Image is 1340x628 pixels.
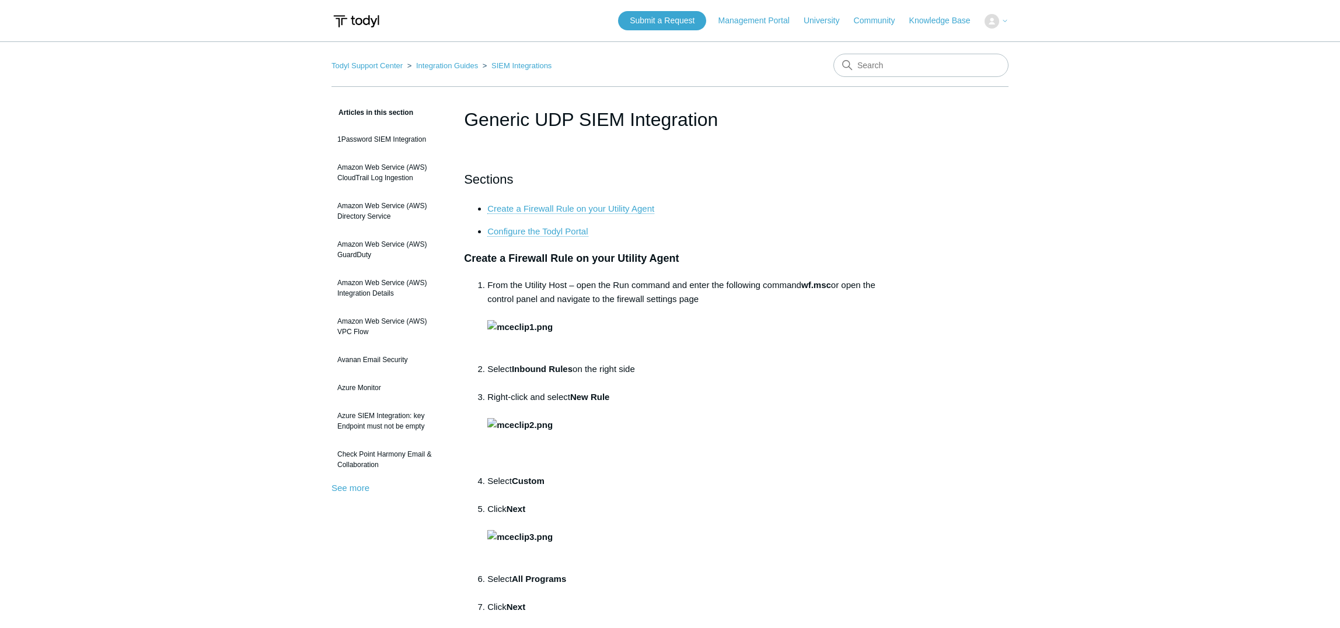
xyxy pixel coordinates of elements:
[487,504,553,542] strong: Next
[464,250,876,267] h3: Create a Firewall Rule on your Utility Agent
[331,128,446,150] a: 1Password SIEM Integration
[331,61,405,70] li: Todyl Support Center
[331,233,446,266] a: Amazon Web Service (AWS) GuardDuty
[331,377,446,399] a: Azure Monitor
[487,474,876,502] li: Select
[487,226,588,237] a: Configure the Todyl Portal
[331,10,381,32] img: Todyl Support Center Help Center home page
[491,61,552,70] a: SIEM Integrations
[331,61,403,70] a: Todyl Support Center
[331,443,446,476] a: Check Point Harmony Email & Collaboration
[801,280,831,290] strong: wf.msc
[512,364,573,374] strong: Inbound Rules
[416,61,478,70] a: Integration Guides
[331,108,413,117] span: Articles in this section
[331,349,446,371] a: Avanan Email Security
[405,61,480,70] li: Integration Guides
[464,169,876,190] h2: Sections
[331,195,446,227] a: Amazon Web Service (AWS) Directory Service
[487,204,654,214] a: Create a Firewall Rule on your Utility Agent
[487,572,876,600] li: Select
[331,156,446,189] a: Amazon Web Service (AWS) CloudTrail Log Ingestion
[512,574,566,584] strong: All Programs
[331,272,446,304] a: Amazon Web Service (AWS) Integration Details
[833,54,1009,77] input: Search
[487,390,876,474] li: Right-click and select
[331,310,446,343] a: Amazon Web Service (AWS) VPC Flow
[512,476,545,486] strong: Custom
[570,392,610,402] strong: New Rule
[487,530,553,544] img: mceclip3.png
[854,15,907,27] a: Community
[487,502,876,572] li: Click
[464,106,876,134] h1: Generic UDP SIEM Integration
[718,15,801,27] a: Management Portal
[487,362,876,390] li: Select on the right side
[487,418,553,432] img: mceclip2.png
[331,483,369,493] a: See more
[331,405,446,437] a: Azure SIEM Integration: key Endpoint must not be empty
[804,15,851,27] a: University
[480,61,552,70] li: SIEM Integrations
[618,11,706,30] a: Submit a Request
[909,15,982,27] a: Knowledge Base
[487,278,876,362] li: From the Utility Host – open the Run command and enter the following command or open the control ...
[487,320,553,334] img: mceclip1.png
